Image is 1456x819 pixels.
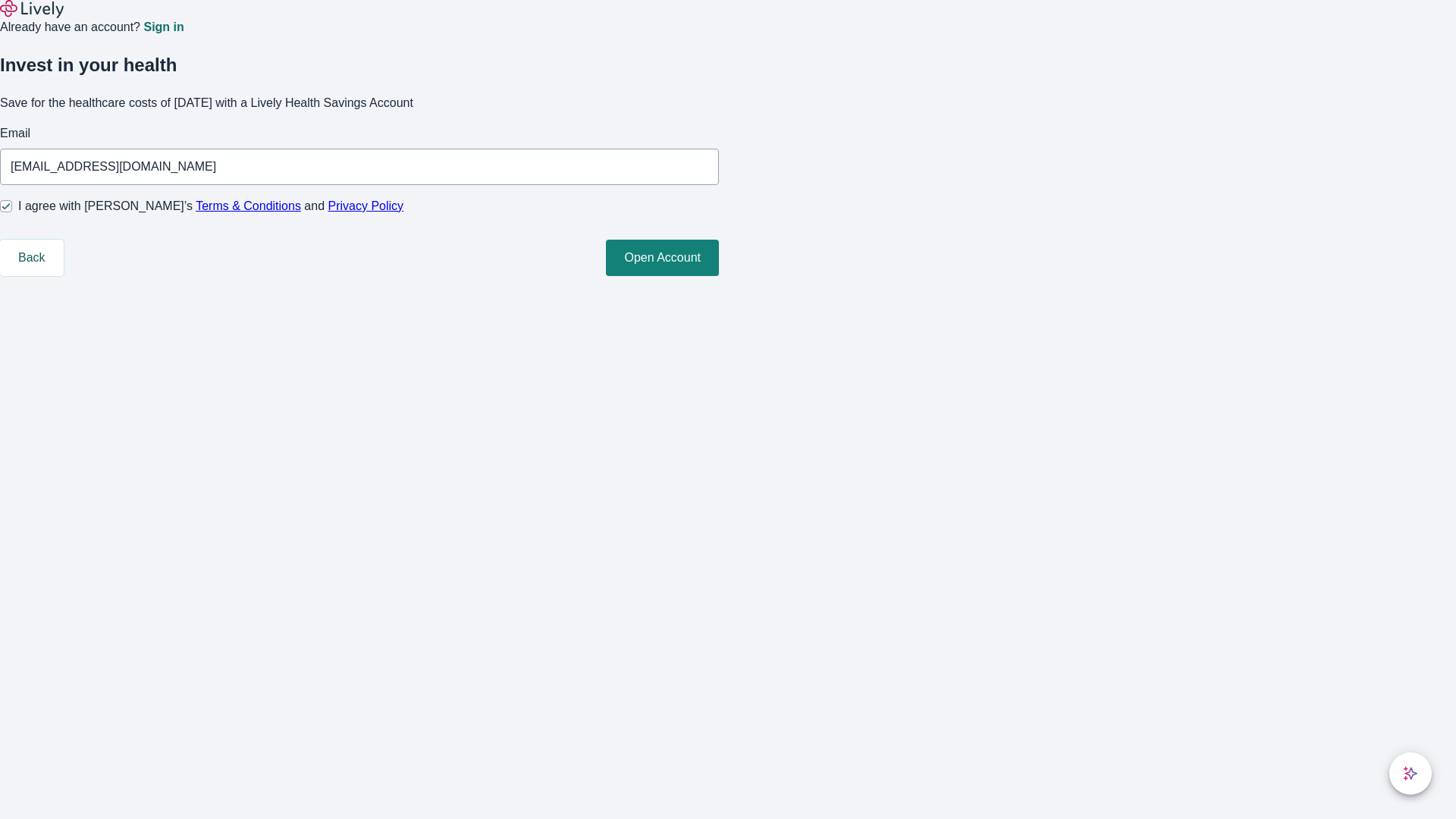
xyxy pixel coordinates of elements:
button: Open Account [606,240,719,276]
button: chat [1389,752,1432,795]
svg: Lively AI Assistant [1403,766,1418,781]
a: Terms & Conditions [196,199,301,212]
a: Privacy Policy [328,199,404,212]
a: Sign in [143,21,184,33]
span: I agree with [PERSON_NAME]’s and [18,197,403,215]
